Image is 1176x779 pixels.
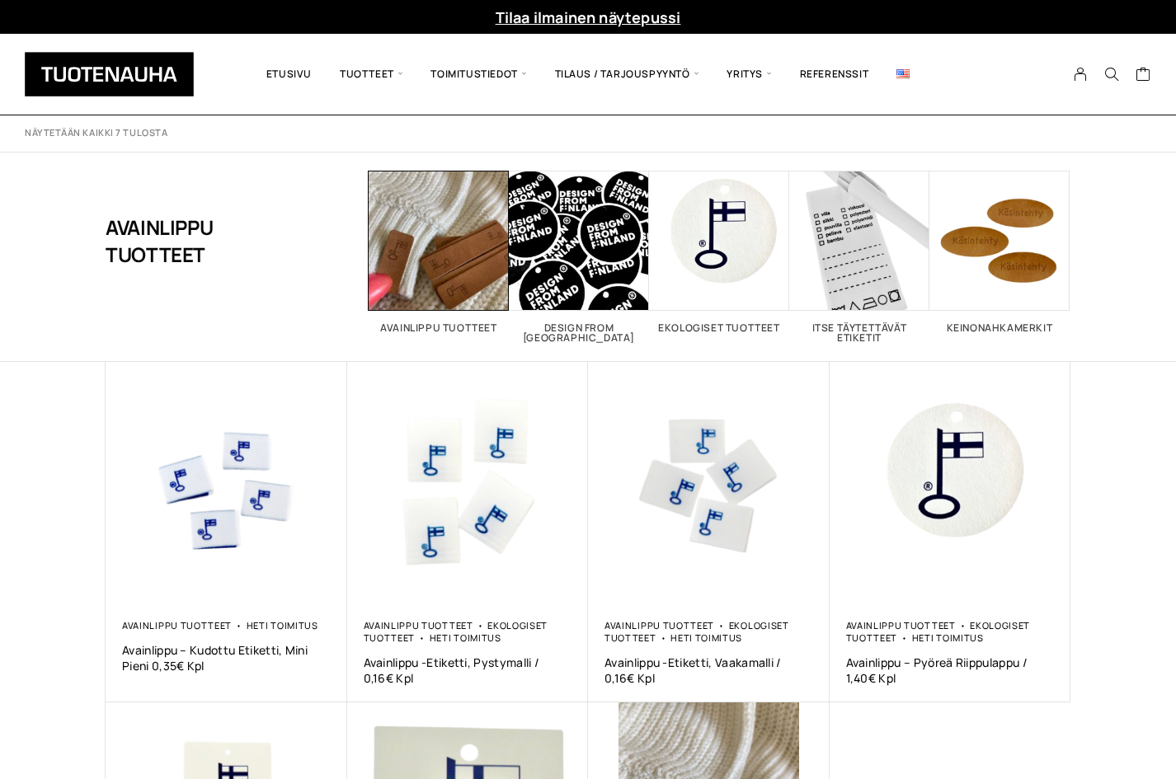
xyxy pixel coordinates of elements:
[326,46,416,102] span: Tuotteet
[430,631,501,644] a: Heti toimitus
[912,631,984,644] a: Heti toimitus
[541,46,713,102] span: Tilaus / Tarjouspyyntö
[789,323,929,343] h2: Itse täytettävät etiketit
[929,323,1070,333] h2: Keinonahkamerkit
[604,619,789,644] a: Ekologiset tuotteet
[509,171,649,343] a: Visit product category Design From Finland
[509,323,649,343] h2: Design From [GEOGRAPHIC_DATA]
[786,46,883,102] a: Referenssit
[846,655,1055,686] a: Avainlippu – Pyöreä Riippulappu / 1,40€ Kpl
[1096,67,1127,82] button: Search
[252,46,326,102] a: Etusivu
[929,171,1070,333] a: Visit product category Keinonahkamerkit
[496,7,681,27] a: Tilaa ilmainen näytepussi
[122,642,331,673] a: Avainlippu – kudottu etiketti, mini pieni 0,35€ kpl
[670,631,742,644] a: Heti toimitus
[896,69,910,78] img: English
[369,323,509,333] h2: Avainlippu tuotteet
[364,655,572,686] a: Avainlippu -etiketti, pystymalli / 0,16€ Kpl
[25,52,194,96] img: Tuotenauha Oy
[369,171,509,333] a: Visit product category Avainlippu tuotteet
[604,655,813,686] a: Avainlippu -Etiketti, Vaakamalli / 0,16€ Kpl
[25,127,167,139] p: Näytetään kaikki 7 tulosta
[1136,66,1151,86] a: Cart
[846,619,1031,644] a: Ekologiset tuotteet
[649,171,789,333] a: Visit product category Ekologiset tuotteet
[1065,67,1097,82] a: My Account
[247,619,318,631] a: Heti toimitus
[789,171,929,343] a: Visit product category Itse täytettävät etiketit
[713,46,785,102] span: Yritys
[416,46,540,102] span: Toimitustiedot
[649,323,789,333] h2: Ekologiset tuotteet
[122,619,232,631] a: Avainlippu tuotteet
[604,619,714,631] a: Avainlippu tuotteet
[364,619,473,631] a: Avainlippu tuotteet
[364,619,548,644] a: Ekologiset tuotteet
[846,619,956,631] a: Avainlippu tuotteet
[106,171,286,311] h1: Avainlippu tuotteet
